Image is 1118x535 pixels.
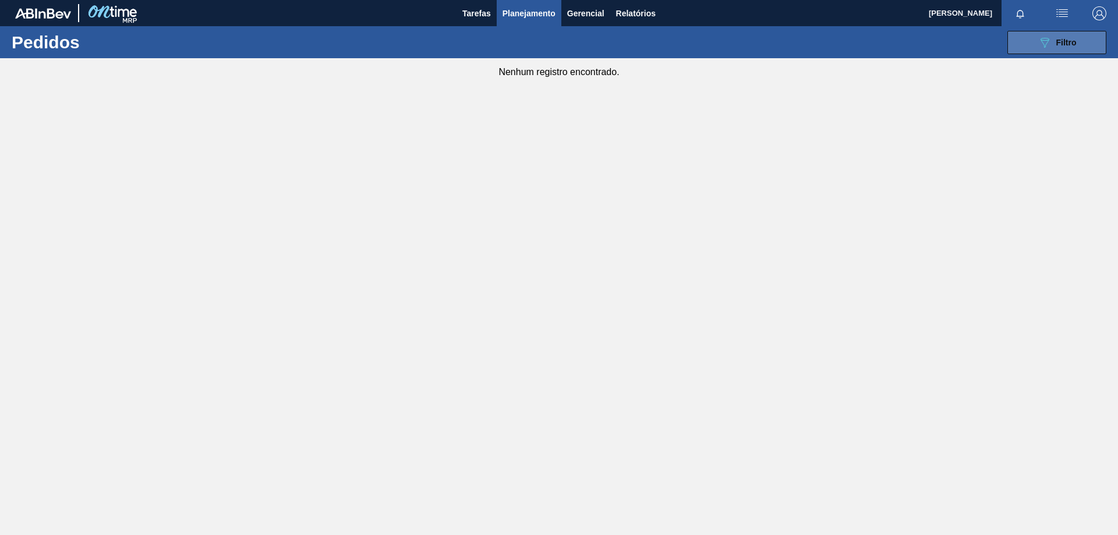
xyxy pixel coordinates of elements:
[616,6,656,20] span: Relatórios
[567,6,604,20] span: Gerencial
[15,8,71,19] img: TNhmsLtSVTkK8tSr43FrP2fwEKptu5GPRR3wAAAABJRU5ErkJggg==
[1007,31,1106,54] button: Filtro
[12,36,186,49] h1: Pedidos
[1092,6,1106,20] img: Logout
[462,6,491,20] span: Tarefas
[503,6,556,20] span: Planejamento
[1002,5,1039,22] button: Notificações
[1055,6,1069,20] img: userActions
[1056,38,1077,47] span: Filtro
